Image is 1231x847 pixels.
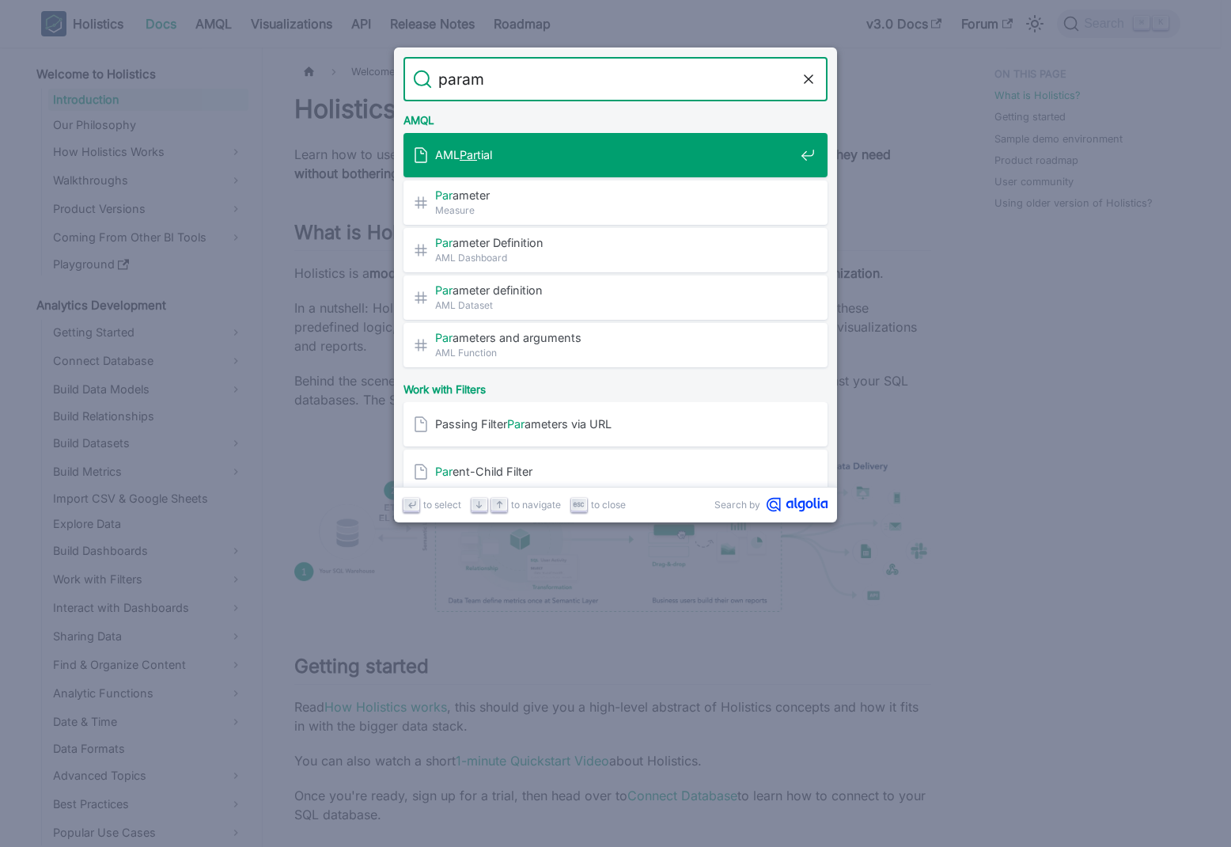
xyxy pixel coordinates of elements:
span: AML Dataset [435,298,794,313]
span: ameter Definition​ [435,235,794,250]
span: Measure [435,203,794,218]
span: AML Function [435,345,794,360]
mark: Par [435,331,453,344]
a: Parameter definition​AML Dataset [403,275,828,320]
span: Passing Filter ameters via URL [435,416,794,431]
mark: Par [435,283,453,297]
mark: Par [435,465,453,478]
span: Search by [714,497,760,512]
a: Parameter Definition​AML Dashboard [403,228,828,272]
a: Parameters and arguments​AML Function [403,323,828,367]
div: AMQL [400,101,831,133]
a: Parent-Child Filter [403,450,828,494]
span: ent-Child Filter [435,464,794,479]
a: Search byAlgolia [714,497,828,512]
span: to close [591,497,626,512]
mark: Par [435,188,453,202]
span: AML Dashboard [435,250,794,265]
span: AML tial [435,147,794,162]
mark: Par [460,148,477,161]
a: Parameter​Measure [403,180,828,225]
svg: Arrow up [494,499,506,511]
input: Search docs [432,57,799,101]
a: AMLPartial [403,133,828,177]
span: ameter definition​ [435,283,794,298]
svg: Enter key [406,499,418,511]
span: ameter​ [435,188,794,203]
svg: Escape key [573,499,585,511]
span: ameters and arguments​ [435,330,794,345]
button: Clear the query [799,70,818,89]
span: to select [423,497,461,512]
svg: Algolia [767,497,828,512]
svg: Arrow down [473,499,485,511]
a: Passing FilterParameters via URL [403,402,828,446]
span: to navigate [511,497,561,512]
mark: Par [435,236,453,249]
mark: Par [507,417,525,431]
div: Work with Filters [400,370,831,402]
